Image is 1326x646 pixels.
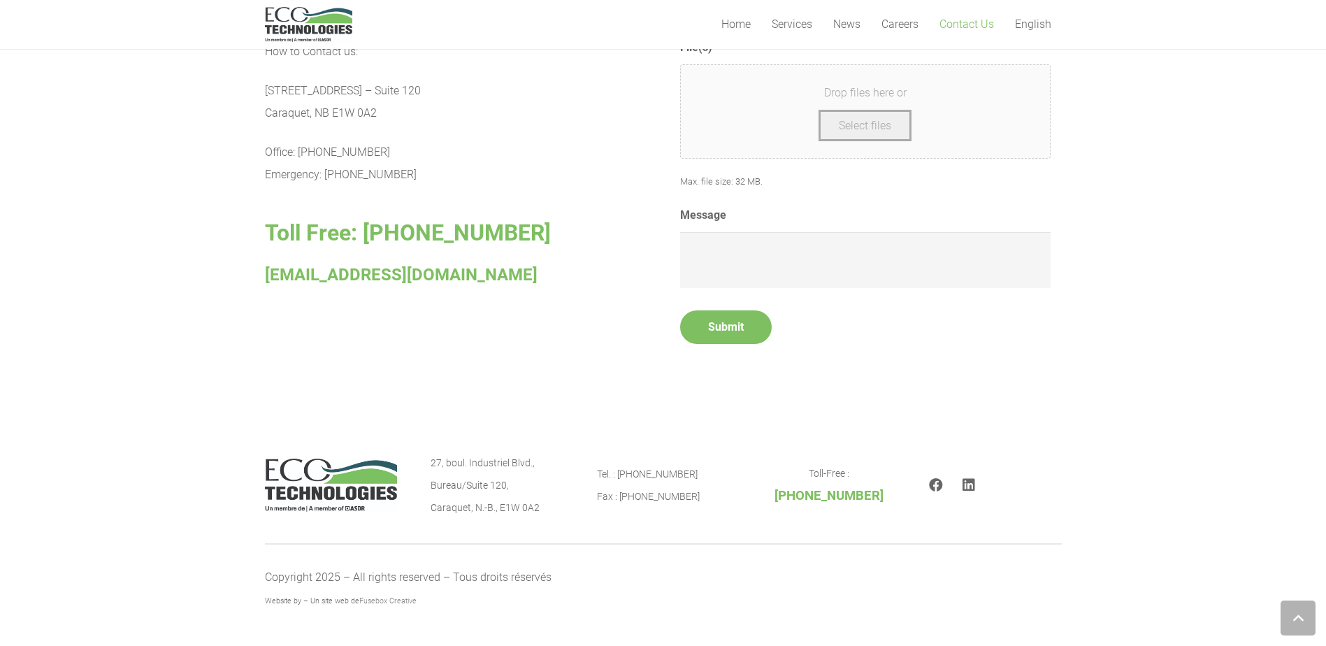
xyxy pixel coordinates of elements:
[680,165,774,187] span: Max. file size: 32 MB.
[680,208,726,223] label: Message
[265,41,647,63] p: How to Contact us:
[881,17,918,31] span: Careers
[265,220,551,246] span: Toll Free: [PHONE_NUMBER]
[774,488,884,503] span: [PHONE_NUMBER]
[265,596,417,605] span: Website by – Un site web de
[265,570,552,584] span: Copyright 2025 – All rights reserved – Tous droits réservés
[819,110,911,141] button: select files, file(s)
[763,462,895,508] p: Toll-Free :
[939,17,994,31] span: Contact Us
[1015,17,1051,31] span: English
[929,478,943,492] a: Facebook
[265,141,647,186] p: Office: [PHONE_NUMBER] Emergency: [PHONE_NUMBER]
[265,80,647,124] p: [STREET_ADDRESS] – Suite 120 Caraquet, NB E1W 0A2
[833,17,860,31] span: News
[772,17,812,31] span: Services
[265,7,352,42] a: logo_EcoTech_ASDR_RGB
[265,265,538,285] span: [EMAIL_ADDRESS][DOMAIN_NAME]
[597,463,730,508] p: Tel. : [PHONE_NUMBER] Fax : [PHONE_NUMBER]
[721,17,751,31] span: Home
[359,596,417,605] a: Fusebox Creative
[431,452,563,519] p: 27, boul. Industriel Blvd., Bureau/Suite 120, Caraquet, N.-B., E1W 0A2
[963,478,975,492] a: LinkedIn
[680,310,772,344] input: Submit
[1281,601,1316,636] a: Back to top
[698,82,1033,104] span: Drop files here or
